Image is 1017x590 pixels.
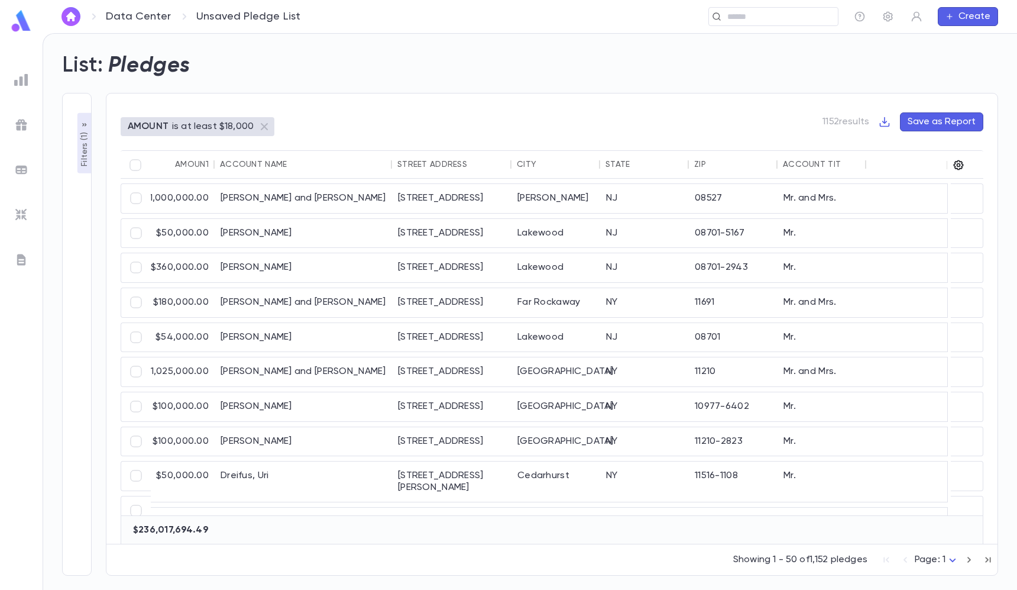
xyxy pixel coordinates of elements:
[215,357,392,386] div: [PERSON_NAME] and [PERSON_NAME]
[600,184,689,213] div: NJ
[689,508,778,548] div: 08701-2954
[215,323,392,352] div: [PERSON_NAME]
[600,288,689,317] div: NY
[694,160,706,169] div: Zip
[467,155,486,174] button: Sort
[215,392,392,421] div: [PERSON_NAME]
[151,462,215,502] div: $50,000.00
[14,163,28,177] img: batches_grey.339ca447c9d9533ef1741baa751efc33.svg
[151,323,215,352] div: $54,000.00
[778,392,866,421] div: Mr.
[9,9,33,33] img: logo
[778,323,866,352] div: Mr.
[600,253,689,282] div: NJ
[600,392,689,421] div: NY
[62,53,103,79] h2: List:
[511,392,600,421] div: [GEOGRAPHIC_DATA]
[600,427,689,456] div: NY
[392,323,511,352] div: [STREET_ADDRESS]
[220,160,287,169] div: Account Name
[392,357,511,386] div: [STREET_ADDRESS]
[215,219,392,248] div: [PERSON_NAME]
[600,462,689,502] div: NY
[151,253,215,282] div: $360,000.00
[783,160,854,169] div: Account Titles
[536,155,555,174] button: Sort
[397,160,467,169] div: Street Address
[706,155,725,174] button: Sort
[778,427,866,456] div: Mr.
[778,508,866,548] div: Mr.
[915,555,945,565] span: Page: 1
[689,288,778,317] div: 11691
[14,73,28,87] img: reports_grey.c525e4749d1bce6a11f5fe2a8de1b229.svg
[215,253,392,282] div: [PERSON_NAME]
[511,288,600,317] div: Far Rockaway
[600,219,689,248] div: NJ
[517,160,536,169] div: City
[778,357,866,386] div: Mr. and Mrs.
[215,462,392,502] div: Dreifus, Uri
[215,288,392,317] div: [PERSON_NAME] and [PERSON_NAME]
[392,462,511,502] div: [STREET_ADDRESS][PERSON_NAME]
[151,516,215,544] div: $236,017,694.49
[392,288,511,317] div: [STREET_ADDRESS]
[77,113,92,173] button: Filters (1)
[511,184,600,213] div: [PERSON_NAME]
[778,184,866,213] div: Mr. and Mrs.
[156,155,175,174] button: Sort
[128,121,169,133] p: AMOUNT
[778,288,866,317] div: Mr. and Mrs.
[151,184,215,213] div: $1,000,000.00
[392,219,511,248] div: [STREET_ADDRESS]
[600,357,689,386] div: NY
[689,427,778,456] div: 11210-2823
[392,253,511,282] div: [STREET_ADDRESS]
[600,508,689,548] div: NJ
[689,253,778,282] div: 08701-2943
[511,219,600,248] div: Lakewood
[841,155,860,174] button: Sort
[733,554,867,566] p: Showing 1 - 50 of 1,152 pledges
[938,7,998,26] button: Create
[175,160,211,169] div: Amount
[14,118,28,132] img: campaigns_grey.99e729a5f7ee94e3726e6486bddda8f1.svg
[822,116,869,128] p: 1152 results
[511,508,600,548] div: Lakewood
[511,462,600,502] div: Cedarhurst
[689,357,778,386] div: 11210
[151,357,215,386] div: $1,025,000.00
[778,219,866,248] div: Mr.
[215,427,392,456] div: [PERSON_NAME]
[778,462,866,502] div: Mr.
[605,160,630,169] div: State
[689,184,778,213] div: 08527
[630,155,649,174] button: Sort
[689,219,778,248] div: 08701-5167
[14,208,28,222] img: imports_grey.530a8a0e642e233f2baf0ef88e8c9fcb.svg
[151,508,215,548] div: $150,000.00
[689,392,778,421] div: 10977-6402
[79,130,90,166] p: Filters ( 1 )
[600,323,689,352] div: NJ
[392,392,511,421] div: [STREET_ADDRESS]
[196,10,300,23] p: Unsaved Pledge List
[151,427,215,456] div: $100,000.00
[689,462,778,502] div: 11516-1108
[215,184,392,213] div: [PERSON_NAME] and [PERSON_NAME]
[511,427,600,456] div: [GEOGRAPHIC_DATA]
[151,392,215,421] div: $100,000.00
[64,12,78,21] img: home_white.a664292cf8c1dea59945f0da9f25487c.svg
[151,219,215,248] div: $50,000.00
[106,10,171,23] a: Data Center
[151,288,215,317] div: $180,000.00
[900,112,983,131] button: Save as Report
[215,508,392,548] div: [PERSON_NAME], Avi
[392,184,511,213] div: [STREET_ADDRESS]
[778,253,866,282] div: Mr.
[172,121,254,133] p: is at least $18,000
[287,155,306,174] button: Sort
[108,53,190,79] h2: Pledges
[14,253,28,267] img: letters_grey.7941b92b52307dd3b8a917253454ce1c.svg
[392,427,511,456] div: [STREET_ADDRESS]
